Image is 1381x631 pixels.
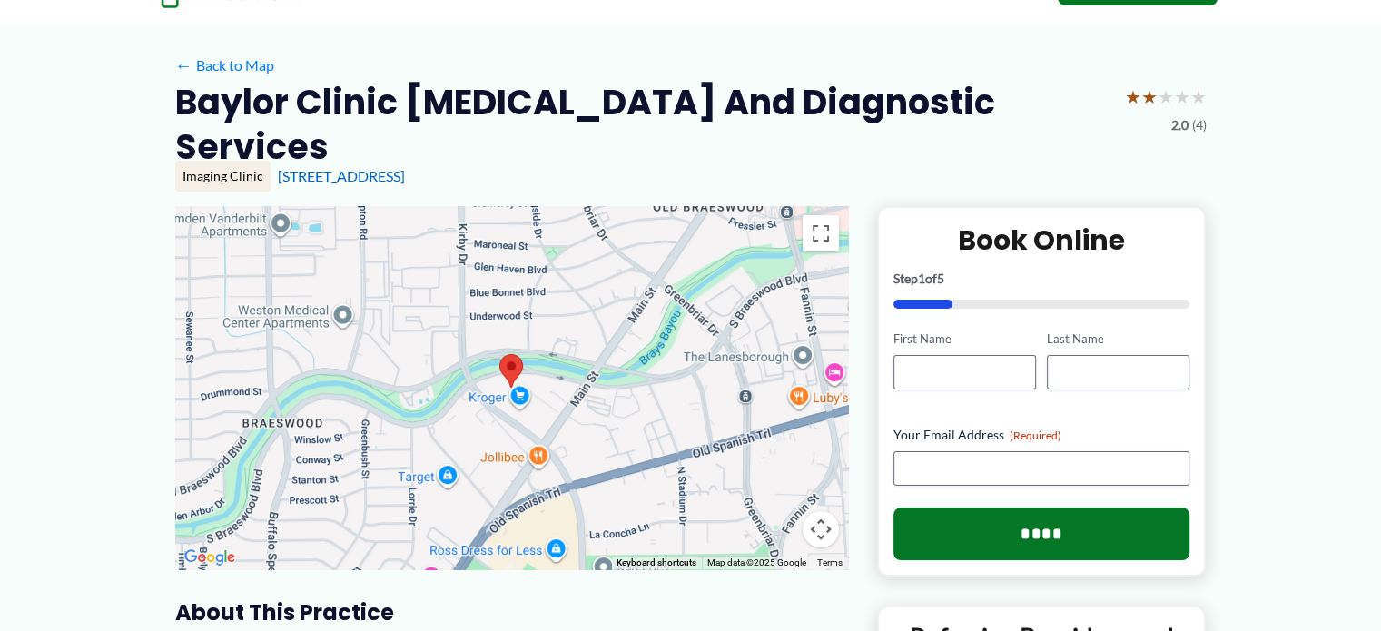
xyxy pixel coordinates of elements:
a: Open this area in Google Maps (opens a new window) [180,546,240,569]
button: Map camera controls [803,511,839,547]
a: [STREET_ADDRESS] [278,167,405,184]
span: ★ [1190,80,1207,113]
h2: Baylor Clinic [MEDICAL_DATA] and Diagnostic Services [175,80,1110,170]
span: ★ [1158,80,1174,113]
span: ★ [1125,80,1141,113]
label: Last Name [1047,330,1189,348]
p: Step of [893,272,1190,285]
span: (Required) [1010,429,1061,442]
span: ★ [1174,80,1190,113]
label: First Name [893,330,1036,348]
span: ★ [1141,80,1158,113]
span: Map data ©2025 Google [707,557,806,567]
button: Toggle fullscreen view [803,215,839,251]
a: Terms (opens in new tab) [817,557,843,567]
a: ←Back to Map [175,52,274,79]
button: Keyboard shortcuts [617,557,696,569]
img: Google [180,546,240,569]
span: 1 [918,271,925,286]
div: Imaging Clinic [175,161,271,192]
span: 2.0 [1171,113,1189,137]
h2: Book Online [893,222,1190,258]
span: ← [175,56,192,74]
label: Your Email Address [893,426,1190,444]
h3: About this practice [175,598,848,626]
span: 5 [937,271,944,286]
span: (4) [1192,113,1207,137]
